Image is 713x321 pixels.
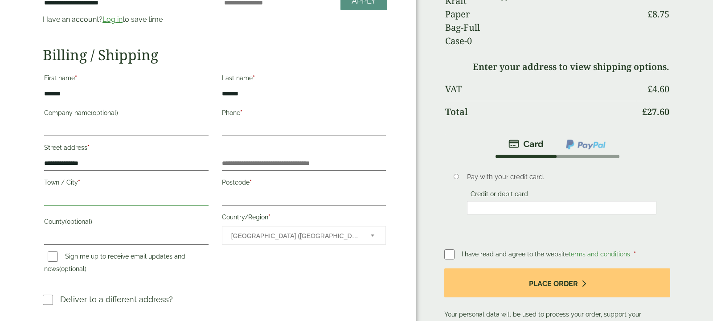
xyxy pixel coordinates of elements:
label: County [44,215,209,230]
bdi: 27.60 [642,106,669,118]
label: Sign me up to receive email updates and news [44,253,185,275]
p: Pay with your credit card. [467,172,656,182]
abbr: required [87,144,90,151]
abbr: required [78,179,80,186]
label: Street address [44,141,209,156]
bdi: 4.60 [647,83,669,95]
label: Postcode [222,176,386,191]
abbr: required [240,109,242,116]
span: (optional) [59,265,86,272]
abbr: required [268,214,270,221]
label: Phone [222,107,386,122]
label: Credit or debit card [467,190,532,200]
abbr: required [253,74,255,82]
bdi: 8.75 [647,8,669,20]
label: Company name [44,107,209,122]
th: VAT [445,78,636,100]
th: Total [445,101,636,123]
span: (optional) [65,218,92,225]
iframe: Secure card payment input frame [470,204,654,212]
label: Town / City [44,176,209,191]
img: stripe.png [508,139,544,149]
span: Country/Region [222,226,386,245]
img: ppcp-gateway.png [565,139,606,150]
span: (optional) [91,109,118,116]
label: Last name [222,72,386,87]
abbr: required [75,74,77,82]
label: First name [44,72,209,87]
p: Have an account? to save time [43,14,210,25]
a: terms and conditions [569,251,630,258]
span: £ [647,8,652,20]
span: I have read and agree to the website [462,251,632,258]
p: Deliver to a different address? [60,293,173,305]
input: Sign me up to receive email updates and news(optional) [48,251,58,262]
abbr: required [634,251,636,258]
td: Enter your address to view shipping options. [445,56,669,78]
span: £ [642,106,647,118]
label: Country/Region [222,211,386,226]
h2: Billing / Shipping [43,46,387,63]
abbr: required [250,179,252,186]
a: Log in [102,15,123,24]
button: Place order [444,268,670,297]
span: United Kingdom (UK) [231,226,359,245]
span: £ [647,83,652,95]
